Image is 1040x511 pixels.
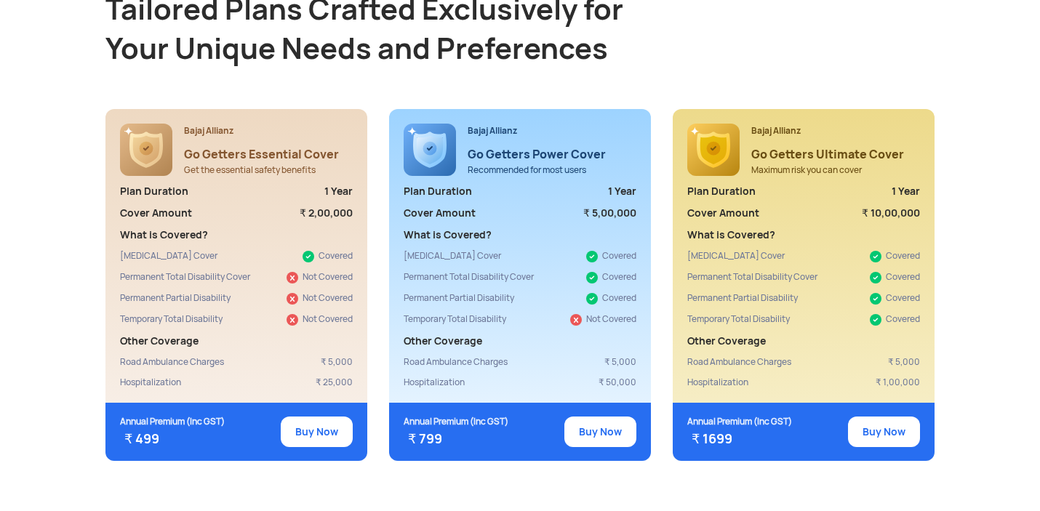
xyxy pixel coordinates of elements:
[862,206,920,220] div: ₹ 10,00,000
[287,292,353,305] div: Not Covered
[687,356,791,368] div: Road Ambulance Charges
[281,417,353,447] button: Buy Now
[404,271,534,283] div: Permanent Total Disability Cover
[564,417,636,447] button: Buy Now
[120,206,192,220] div: Cover Amount
[120,250,217,262] div: [MEDICAL_DATA] Cover
[316,377,353,388] div: ₹ 25,000
[404,228,492,241] div: What is Covered?
[586,292,636,305] div: Covered
[599,377,636,388] div: ₹ 50,000
[184,145,339,164] div: Go Getters Essential Cover
[586,250,636,262] div: Covered
[876,377,920,388] div: ₹ 1,00,000
[303,251,314,262] img: ic_check.svg
[408,430,442,447] span: ₹ 799
[287,272,298,283] img: ic_x.svg
[687,377,748,388] div: Hospitalization
[404,124,456,176] img: ic_plan2.svg
[687,334,766,347] div: Other Coverage
[300,206,353,220] div: ₹ 2,00,000
[324,185,353,198] div: 1 Year
[870,293,881,305] img: ic_check.svg
[570,313,636,326] div: Not Covered
[687,124,740,176] img: ic_plan3.svg
[687,185,756,198] div: Plan Duration
[404,206,476,220] div: Cover Amount
[751,124,904,138] div: Bajaj Allianz
[870,292,920,305] div: Covered
[870,250,920,262] div: Covered
[124,430,159,447] span: ₹ 499
[468,164,606,176] div: Recommended for most users
[287,293,298,305] img: ic_x.svg
[321,356,353,368] div: ₹ 5,000
[404,292,514,305] div: Permanent Partial Disability
[120,124,172,176] img: ic_plan1.svg
[120,185,188,198] div: Plan Duration
[120,292,231,305] div: Permanent Partial Disability
[687,271,817,283] div: Permanent Total Disability Cover
[586,293,598,305] img: ic_check.svg
[468,124,606,138] div: Bajaj Allianz
[687,228,775,241] div: What is Covered?
[870,271,920,283] div: Covered
[404,356,508,368] div: Road Ambulance Charges
[303,250,353,262] div: Covered
[468,145,606,164] div: Go Getters Power Cover
[687,414,792,429] div: Annual Premium (Inc GST)
[583,206,636,220] div: ₹ 5,00,000
[120,414,225,429] div: Annual Premium (Inc GST)
[888,356,920,368] div: ₹ 5,000
[687,206,759,220] div: Cover Amount
[120,271,250,283] div: Permanent Total Disability Cover
[586,272,598,283] img: ic_check.svg
[404,250,501,262] div: [MEDICAL_DATA] Cover
[120,356,224,368] div: Road Ambulance Charges
[404,414,508,429] div: Annual Premium (Inc GST)
[184,164,339,176] div: Get the essential safety benefits
[570,314,582,326] img: ic_x.svg
[287,313,353,326] div: Not Covered
[287,314,298,326] img: ic_x.svg
[120,313,223,326] div: Temporary Total Disability
[586,271,636,283] div: Covered
[751,145,904,164] div: Go Getters Ultimate Cover
[120,377,181,388] div: Hospitalization
[184,124,339,138] div: Bajaj Allianz
[687,313,790,326] div: Temporary Total Disability
[687,250,785,262] div: [MEDICAL_DATA] Cover
[848,417,920,447] button: Buy Now
[120,228,208,241] div: What is Covered?
[404,334,482,347] div: Other Coverage
[892,185,920,198] div: 1 Year
[692,430,732,447] span: ₹ 1699
[604,356,636,368] div: ₹ 5,000
[586,251,598,262] img: ic_check.svg
[287,271,353,283] div: Not Covered
[404,185,472,198] div: Plan Duration
[404,377,465,388] div: Hospitalization
[870,251,881,262] img: ic_check.svg
[404,313,506,326] div: Temporary Total Disability
[608,185,636,198] div: 1 Year
[870,313,920,326] div: Covered
[870,314,881,326] img: ic_check.svg
[870,272,881,283] img: ic_check.svg
[751,164,904,176] div: Maximum risk you can cover
[120,334,199,347] div: Other Coverage
[687,292,798,305] div: Permanent Partial Disability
